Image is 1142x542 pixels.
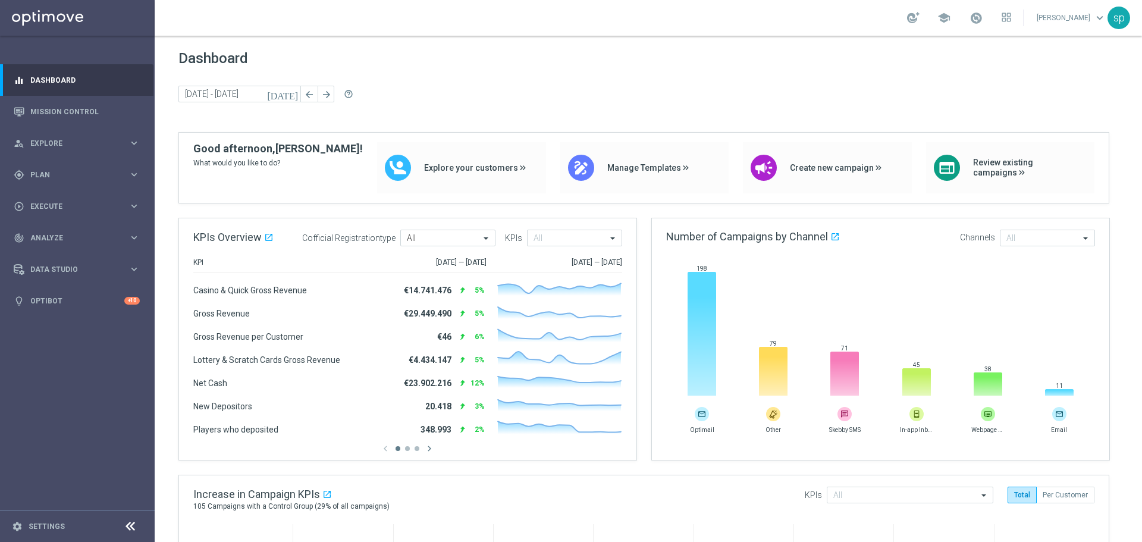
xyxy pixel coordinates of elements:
i: lightbulb [14,296,24,306]
i: keyboard_arrow_right [128,200,140,212]
button: gps_fixed Plan keyboard_arrow_right [13,170,140,180]
div: Mission Control [14,96,140,127]
i: settings [12,521,23,532]
a: Optibot [30,285,124,317]
span: Execute [30,203,128,210]
i: track_changes [14,233,24,243]
div: Execute [14,201,128,212]
div: Optibot [14,285,140,317]
i: keyboard_arrow_right [128,232,140,243]
span: Data Studio [30,266,128,273]
button: play_circle_outline Execute keyboard_arrow_right [13,202,140,211]
span: keyboard_arrow_down [1093,11,1106,24]
i: person_search [14,138,24,149]
button: person_search Explore keyboard_arrow_right [13,139,140,148]
i: equalizer [14,75,24,86]
a: [PERSON_NAME]keyboard_arrow_down [1036,9,1108,27]
button: equalizer Dashboard [13,76,140,85]
i: keyboard_arrow_right [128,169,140,180]
span: Explore [30,140,128,147]
div: Data Studio [14,264,128,275]
button: Mission Control [13,107,140,117]
div: Dashboard [14,64,140,96]
i: play_circle_outline [14,201,24,212]
a: Settings [29,523,65,530]
span: Plan [30,171,128,178]
i: keyboard_arrow_right [128,137,140,149]
div: Analyze [14,233,128,243]
div: sp [1108,7,1130,29]
button: track_changes Analyze keyboard_arrow_right [13,233,140,243]
div: +10 [124,297,140,305]
a: Dashboard [30,64,140,96]
span: Analyze [30,234,128,242]
div: Explore [14,138,128,149]
button: lightbulb Optibot +10 [13,296,140,306]
div: Plan [14,170,128,180]
a: Mission Control [30,96,140,127]
i: keyboard_arrow_right [128,264,140,275]
button: Data Studio keyboard_arrow_right [13,265,140,274]
span: school [937,11,950,24]
i: gps_fixed [14,170,24,180]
